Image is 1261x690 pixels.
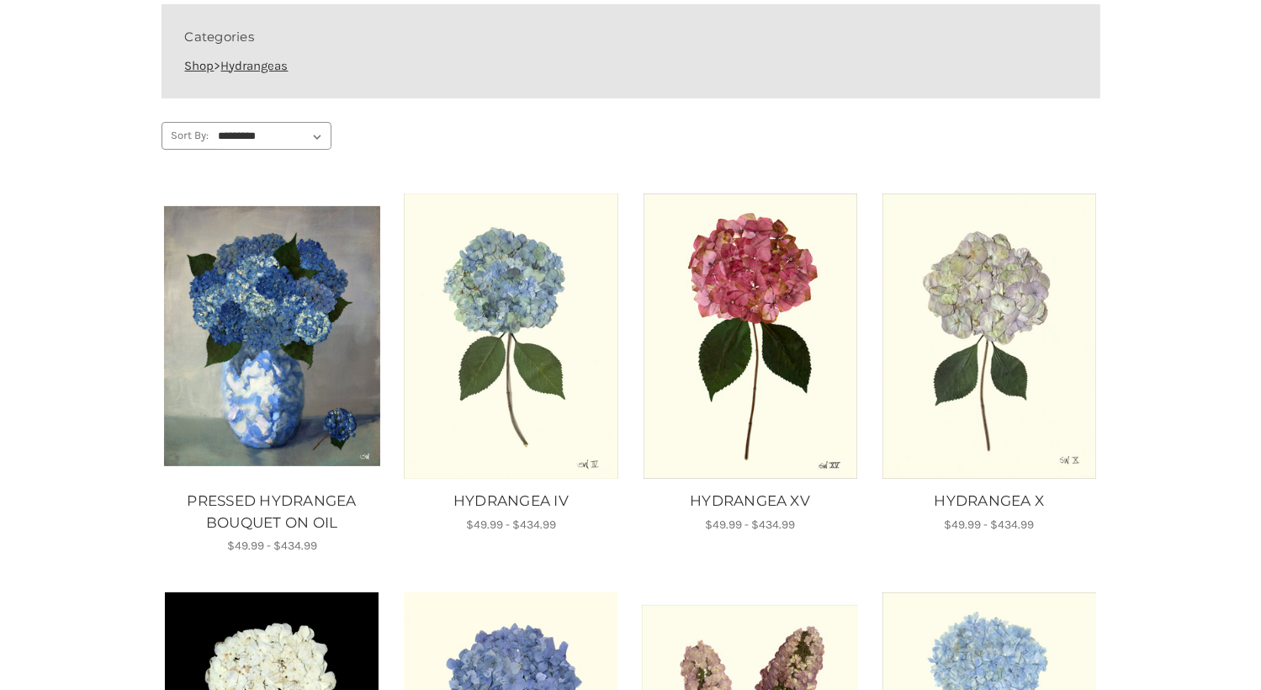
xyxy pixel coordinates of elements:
[403,194,619,479] a: HYDRANGEA IV, Price range from $49.99 to $434.99
[162,123,209,148] label: Sort By:
[221,58,289,73] a: Hydrangeas
[944,517,1034,532] span: $49.99 - $434.99
[878,491,1099,512] a: HYDRANGEA X, Price range from $49.99 to $434.99
[642,194,858,479] img: Unframed
[881,194,1097,479] img: Unframed
[164,206,380,466] img: Unframed
[403,194,619,479] img: Unframed
[642,194,858,479] a: HYDRANGEA XV, Price range from $49.99 to $434.99
[164,194,380,479] a: PRESSED HYDRANGEA BOUQUET ON OIL, Price range from $49.99 to $434.99
[227,539,317,553] span: $49.99 - $434.99
[705,517,795,532] span: $49.99 - $434.99
[185,28,1077,47] h5: Categories
[466,517,556,532] span: $49.99 - $434.99
[176,56,479,76] li: >
[639,491,861,512] a: HYDRANGEA XV, Price range from $49.99 to $434.99
[400,491,622,512] a: HYDRANGEA IV, Price range from $49.99 to $434.99
[162,491,383,533] a: PRESSED HYDRANGEA BOUQUET ON OIL, Price range from $49.99 to $434.99
[185,58,215,73] a: Shop
[881,194,1097,479] a: HYDRANGEA X, Price range from $49.99 to $434.99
